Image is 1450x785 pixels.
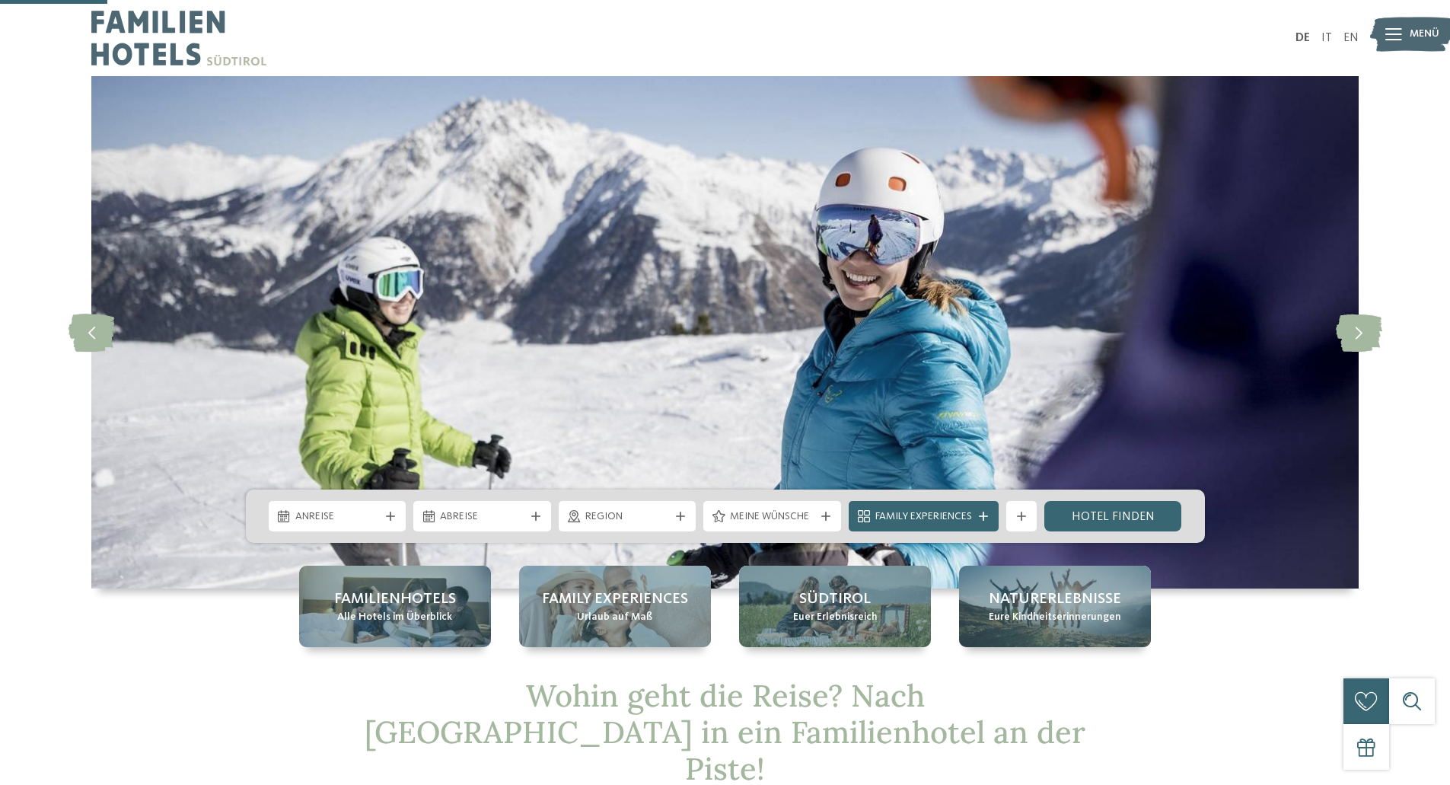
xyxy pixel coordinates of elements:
[542,589,688,610] span: Family Experiences
[440,509,524,525] span: Abreise
[334,589,456,610] span: Familienhotels
[730,509,814,525] span: Meine Wünsche
[989,610,1121,625] span: Eure Kindheitserinnerungen
[739,566,931,647] a: Familienhotel an der Piste = Spaß ohne Ende Südtirol Euer Erlebnisreich
[793,610,878,625] span: Euer Erlebnisreich
[577,610,652,625] span: Urlaub auf Maß
[1343,32,1359,44] a: EN
[989,589,1121,610] span: Naturerlebnisse
[91,76,1359,589] img: Familienhotel an der Piste = Spaß ohne Ende
[585,509,670,525] span: Region
[299,566,491,647] a: Familienhotel an der Piste = Spaß ohne Ende Familienhotels Alle Hotels im Überblick
[1321,32,1332,44] a: IT
[799,589,871,610] span: Südtirol
[875,509,972,525] span: Family Experiences
[1044,501,1182,531] a: Hotel finden
[295,509,380,525] span: Anreise
[1410,27,1439,42] span: Menü
[959,566,1151,647] a: Familienhotel an der Piste = Spaß ohne Ende Naturerlebnisse Eure Kindheitserinnerungen
[1295,32,1310,44] a: DE
[337,610,452,625] span: Alle Hotels im Überblick
[519,566,711,647] a: Familienhotel an der Piste = Spaß ohne Ende Family Experiences Urlaub auf Maß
